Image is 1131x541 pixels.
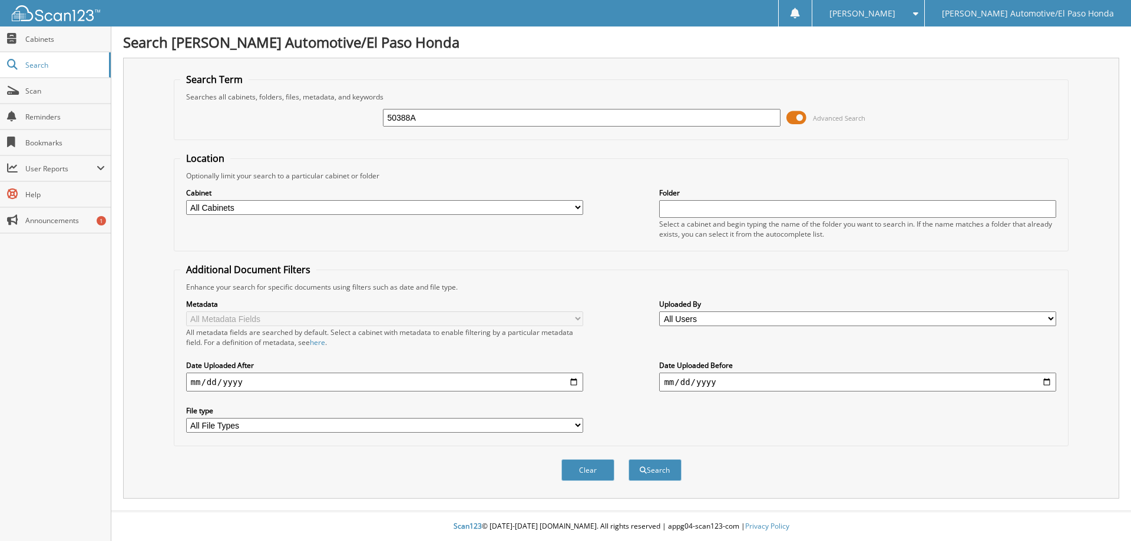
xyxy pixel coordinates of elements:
span: User Reports [25,164,97,174]
legend: Search Term [180,73,249,86]
span: Scan [25,86,105,96]
div: All metadata fields are searched by default. Select a cabinet with metadata to enable filtering b... [186,327,583,347]
button: Search [629,459,682,481]
span: Help [25,190,105,200]
input: start [186,373,583,391]
label: Uploaded By [659,299,1056,309]
label: Folder [659,188,1056,198]
div: Enhance your search for specific documents using filters such as date and file type. [180,282,1063,292]
legend: Location [180,152,230,165]
span: Advanced Search [813,114,865,122]
span: Search [25,60,103,70]
label: File type [186,406,583,416]
button: Clear [561,459,614,481]
span: [PERSON_NAME] Automotive/El Paso Honda [942,10,1114,17]
span: Announcements [25,215,105,225]
span: Bookmarks [25,138,105,148]
div: © [DATE]-[DATE] [DOMAIN_NAME]. All rights reserved | appg04-scan123-com | [111,512,1131,541]
label: Date Uploaded Before [659,360,1056,370]
div: Searches all cabinets, folders, files, metadata, and keywords [180,92,1063,102]
span: Cabinets [25,34,105,44]
div: Select a cabinet and begin typing the name of the folder you want to search in. If the name match... [659,219,1056,239]
h1: Search [PERSON_NAME] Automotive/El Paso Honda [123,32,1119,52]
span: Scan123 [454,521,482,531]
img: scan123-logo-white.svg [12,5,100,21]
span: [PERSON_NAME] [829,10,895,17]
legend: Additional Document Filters [180,263,316,276]
span: Reminders [25,112,105,122]
label: Date Uploaded After [186,360,583,370]
a: Privacy Policy [745,521,789,531]
label: Metadata [186,299,583,309]
div: 1 [97,216,106,225]
iframe: Chat Widget [1072,484,1131,541]
div: Optionally limit your search to a particular cabinet or folder [180,171,1063,181]
a: here [310,337,325,347]
label: Cabinet [186,188,583,198]
input: end [659,373,1056,391]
